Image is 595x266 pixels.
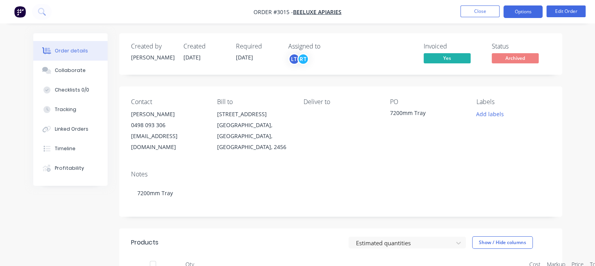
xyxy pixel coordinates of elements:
[131,131,205,153] div: [EMAIL_ADDRESS][DOMAIN_NAME]
[183,54,201,61] span: [DATE]
[131,181,550,205] div: 7200mm Tray
[546,5,586,17] button: Edit Order
[390,98,464,106] div: PO
[131,43,174,50] div: Created by
[33,158,108,178] button: Profitability
[288,53,309,65] button: LTRT
[33,119,108,139] button: Linked Orders
[217,98,291,106] div: Bill to
[424,53,471,63] span: Yes
[33,80,108,100] button: Checklists 0/0
[492,43,550,50] div: Status
[55,86,89,93] div: Checklists 0/0
[33,100,108,119] button: Tracking
[503,5,543,18] button: Options
[293,8,342,16] a: Beeluxe Apiaries
[55,67,86,74] div: Collaborate
[472,109,508,119] button: Add labels
[476,98,550,106] div: Labels
[183,43,226,50] div: Created
[390,109,464,120] div: 7200mm Tray
[55,126,88,133] div: Linked Orders
[131,109,205,120] div: [PERSON_NAME]
[492,53,539,63] span: Archived
[55,106,76,113] div: Tracking
[55,47,88,54] div: Order details
[131,171,550,178] div: Notes
[217,109,291,153] div: [STREET_ADDRESS][GEOGRAPHIC_DATA], [GEOGRAPHIC_DATA], [GEOGRAPHIC_DATA], 2456
[460,5,500,17] button: Close
[424,43,482,50] div: Invoiced
[33,41,108,61] button: Order details
[217,109,291,120] div: [STREET_ADDRESS]
[236,43,279,50] div: Required
[14,6,26,18] img: Factory
[288,43,367,50] div: Assigned to
[131,120,205,131] div: 0498 093 306
[55,165,84,172] div: Profitability
[304,98,377,106] div: Deliver to
[131,98,205,106] div: Contact
[472,236,533,249] button: Show / Hide columns
[131,109,205,153] div: [PERSON_NAME]0498 093 306[EMAIL_ADDRESS][DOMAIN_NAME]
[55,145,75,152] div: Timeline
[33,61,108,80] button: Collaborate
[217,120,291,153] div: [GEOGRAPHIC_DATA], [GEOGRAPHIC_DATA], [GEOGRAPHIC_DATA], 2456
[131,53,174,61] div: [PERSON_NAME]
[236,54,253,61] span: [DATE]
[288,53,300,65] div: LT
[297,53,309,65] div: RT
[33,139,108,158] button: Timeline
[131,238,158,247] div: Products
[253,8,293,16] span: Order #3015 -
